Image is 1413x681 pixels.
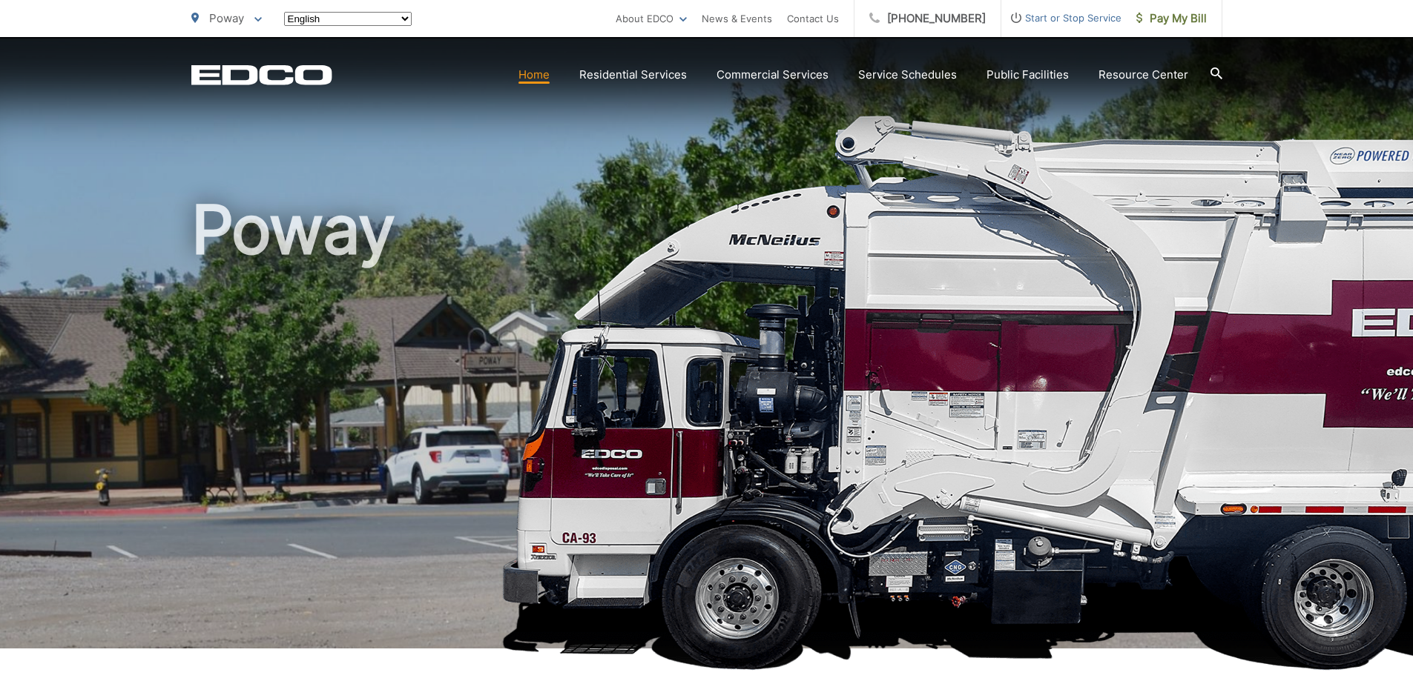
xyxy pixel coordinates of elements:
[579,66,687,84] a: Residential Services
[191,64,332,85] a: EDCD logo. Return to the homepage.
[702,10,772,27] a: News & Events
[1099,66,1188,84] a: Resource Center
[209,11,244,25] span: Poway
[987,66,1069,84] a: Public Facilities
[1136,10,1207,27] span: Pay My Bill
[284,12,412,26] select: Select a language
[191,193,1222,662] h1: Poway
[858,66,957,84] a: Service Schedules
[717,66,829,84] a: Commercial Services
[616,10,687,27] a: About EDCO
[787,10,839,27] a: Contact Us
[518,66,550,84] a: Home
